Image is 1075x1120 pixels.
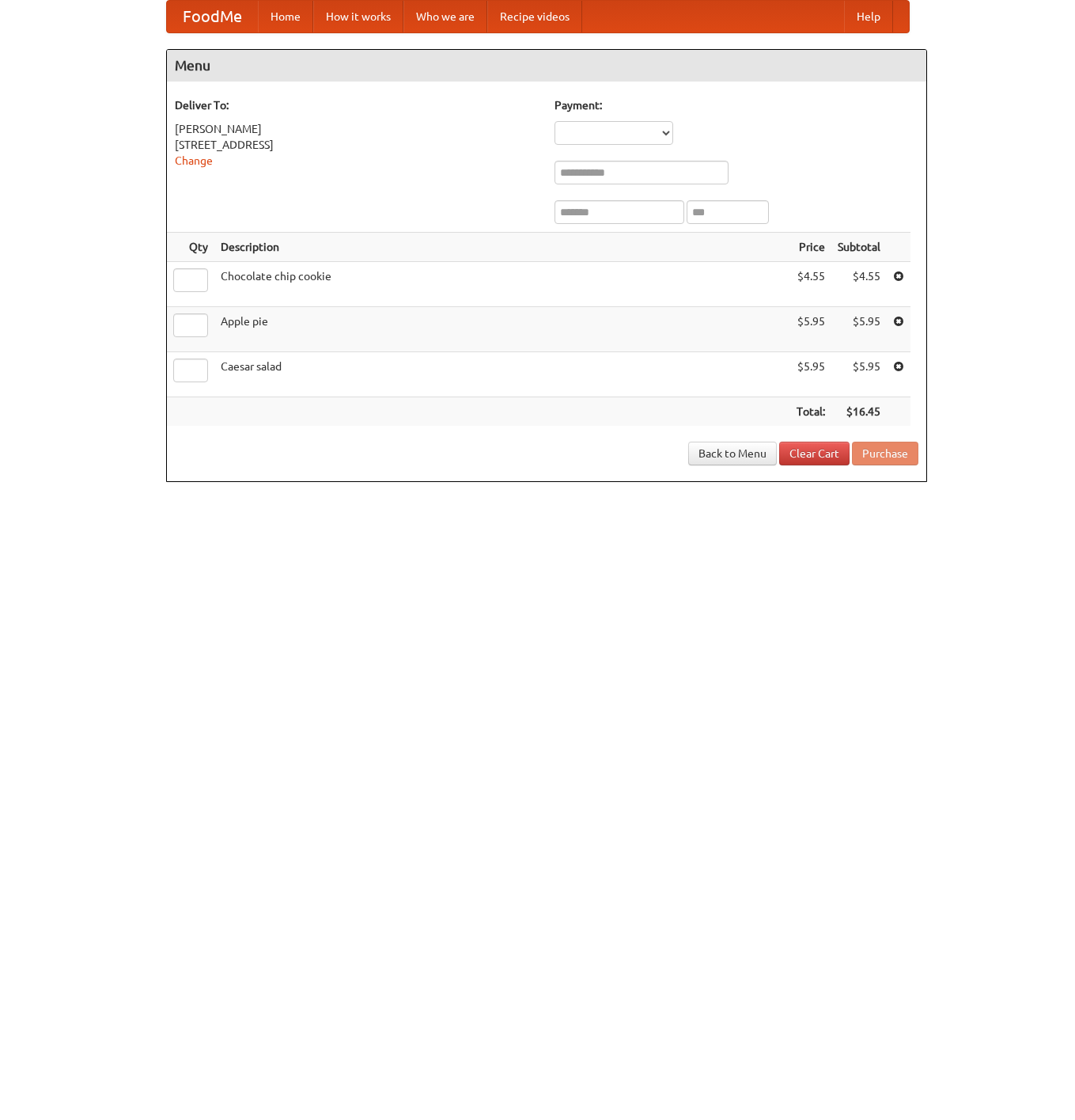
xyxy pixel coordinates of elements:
[175,154,213,167] a: Change
[214,233,790,262] th: Description
[790,262,831,307] td: $4.55
[167,233,214,262] th: Qty
[403,1,487,32] a: Who we are
[790,397,831,427] th: Total:
[831,397,887,427] th: $16.45
[175,121,539,137] div: [PERSON_NAME]
[790,352,831,397] td: $5.95
[790,307,831,352] td: $5.95
[555,97,918,113] h5: Payment:
[790,233,831,262] th: Price
[258,1,313,32] a: Home
[779,442,850,465] a: Clear Cart
[214,307,790,352] td: Apple pie
[167,50,926,82] h4: Menu
[313,1,403,32] a: How it works
[167,1,258,32] a: FoodMe
[487,1,582,32] a: Recipe videos
[214,262,790,307] td: Chocolate chip cookie
[175,97,539,113] h5: Deliver To:
[831,352,887,397] td: $5.95
[831,307,887,352] td: $5.95
[852,442,918,465] button: Purchase
[175,137,539,153] div: [STREET_ADDRESS]
[844,1,893,32] a: Help
[688,442,777,465] a: Back to Menu
[831,262,887,307] td: $4.55
[214,352,790,397] td: Caesar salad
[831,233,887,262] th: Subtotal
